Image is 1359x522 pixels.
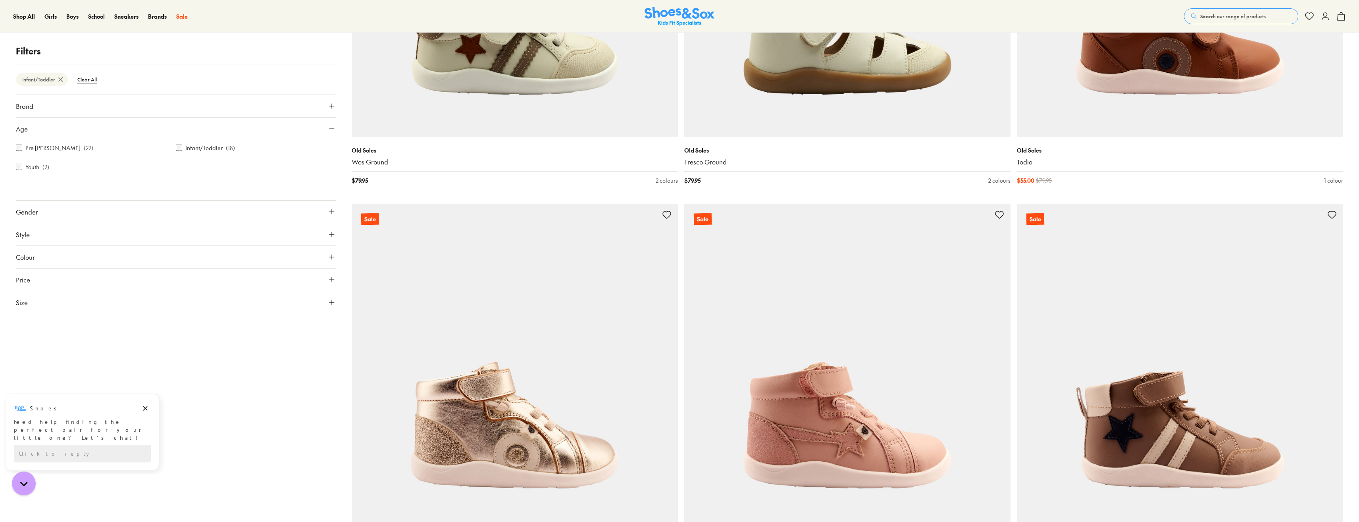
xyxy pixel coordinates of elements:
p: Old Soles [684,146,1011,155]
p: ( 2 ) [42,163,49,171]
span: Brands [148,12,167,20]
span: School [88,12,105,20]
div: Message from Shoes. Need help finding the perfect pair for your little one? Let’s chat! [6,9,159,49]
button: Dismiss campaign [140,10,151,21]
a: Fresco Ground [684,158,1011,166]
span: Sneakers [114,12,139,20]
div: 1 colour [1324,176,1343,185]
a: Girls [44,12,57,21]
a: Brands [148,12,167,21]
p: Sale [361,213,379,225]
p: Sale [694,213,712,225]
label: Pre [PERSON_NAME] [25,144,81,152]
span: Size [16,298,28,307]
button: Style [16,223,336,246]
a: Todio [1017,158,1343,166]
btn: Clear All [71,72,103,87]
a: Sale [176,12,188,21]
p: Sale [1026,213,1045,226]
div: 2 colours [656,176,678,185]
btn: Infant/Toddler [16,73,68,86]
a: Wos Ground [352,158,678,166]
span: $ 79.95 [684,176,701,185]
span: Colour [16,252,35,262]
p: ( 18 ) [226,144,235,152]
button: Gender [16,201,336,223]
button: Price [16,269,336,291]
p: Old Soles [352,146,678,155]
button: Colour [16,246,336,268]
p: Filters [16,44,336,58]
span: $ 55.00 [1017,176,1034,185]
a: Shoes & Sox [645,7,714,26]
div: 2 colours [988,176,1011,185]
p: Old Soles [1017,146,1343,155]
div: Campaign message [6,1,159,77]
span: Gender [16,207,38,217]
div: Need help finding the perfect pair for your little one? Let’s chat! [14,25,151,49]
button: Brand [16,95,336,117]
h3: Shoes [30,12,61,19]
a: School [88,12,105,21]
span: Brand [16,101,33,111]
img: SNS_Logo_Responsive.svg [645,7,714,26]
img: Shoes logo [14,9,27,22]
span: $ 79.95 [352,176,368,185]
span: Boys [66,12,79,20]
label: Youth [25,163,39,171]
a: Shop All [13,12,35,21]
span: Girls [44,12,57,20]
span: Style [16,230,30,239]
div: Reply to the campaigns [14,52,151,70]
span: Price [16,275,30,284]
button: Age [16,118,336,140]
label: Infant/Toddler [185,144,223,152]
p: ( 22 ) [84,144,93,152]
button: Size [16,291,336,313]
iframe: Gorgias live chat messenger [8,469,40,498]
span: Sale [176,12,188,20]
span: Search our range of products [1200,13,1266,20]
span: Shop All [13,12,35,20]
button: Search our range of products [1184,8,1298,24]
a: Sneakers [114,12,139,21]
a: Boys [66,12,79,21]
span: $ 79.95 [1036,176,1052,185]
span: Age [16,124,28,133]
